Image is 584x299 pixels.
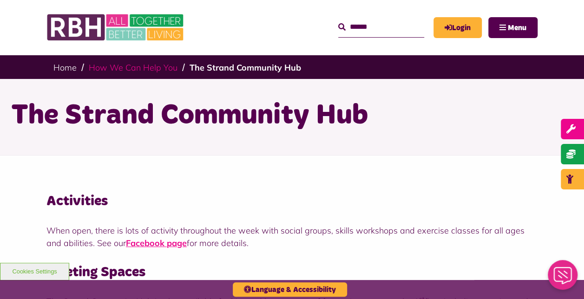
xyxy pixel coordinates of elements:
[46,192,538,210] h3: Activities
[488,17,538,38] button: Navigation
[542,257,584,299] iframe: Netcall Web Assistant for live chat
[338,17,424,37] input: Search
[89,62,177,73] a: How We Can Help You
[46,224,538,249] p: When open, there is lots of activity throughout the week with social groups, skills workshops and...
[433,17,482,38] a: MyRBH
[190,62,301,73] a: The Strand Community Hub
[46,263,538,281] h3: Meeting Spaces
[126,238,187,248] a: Facebook page
[233,282,347,297] button: Language & Accessibility
[508,24,526,32] span: Menu
[53,62,77,73] a: Home
[11,97,573,134] h1: The Strand Community Hub
[46,9,186,45] img: RBH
